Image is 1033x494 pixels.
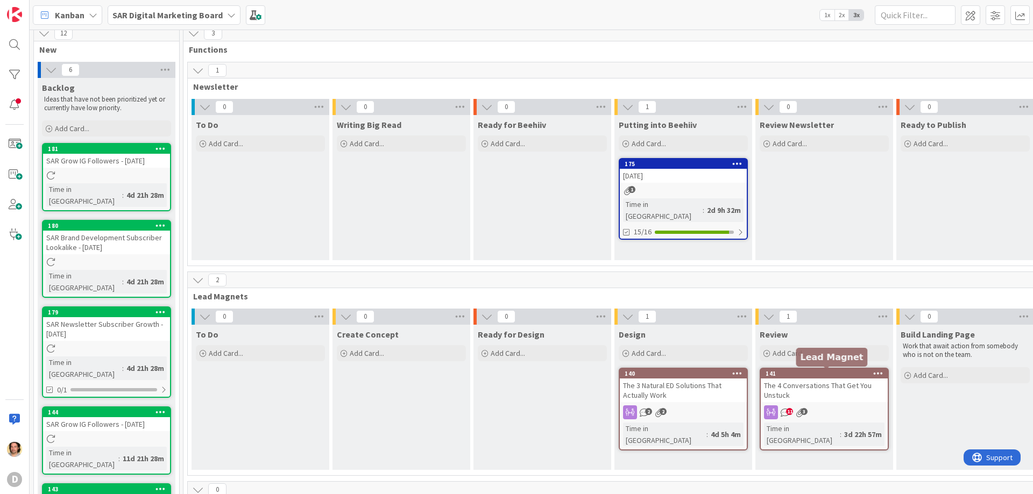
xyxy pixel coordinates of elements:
[779,310,797,323] span: 1
[620,159,747,183] div: 175[DATE]
[704,204,744,216] div: 2d 9h 32m
[801,352,864,362] h5: Lead Magnet
[703,204,704,216] span: :
[57,384,67,396] span: 0/1
[43,484,170,494] div: 143
[118,453,120,464] span: :
[766,370,888,377] div: 141
[215,310,234,323] span: 0
[55,124,89,133] span: Add Card...
[903,341,1020,359] span: Work that await action from somebody who is not on the team.
[48,485,170,493] div: 143
[120,453,167,464] div: 11d 21h 28m
[46,356,122,380] div: Time in [GEOGRAPHIC_DATA]
[840,428,841,440] span: :
[773,348,807,358] span: Add Card...
[46,270,122,293] div: Time in [GEOGRAPHIC_DATA]
[491,348,525,358] span: Add Card...
[761,378,888,402] div: The 4 Conversations That Get You Unstuck
[638,310,656,323] span: 1
[61,63,80,76] span: 6
[43,154,170,168] div: SAR Grow IG Followers - [DATE]
[623,198,703,222] div: Time in [GEOGRAPHIC_DATA]
[761,369,888,378] div: 141
[760,119,834,130] span: Review Newsletter
[619,329,646,340] span: Design
[43,221,170,231] div: 180
[122,362,124,374] span: :
[43,417,170,431] div: SAR Grow IG Followers - [DATE]
[39,44,166,55] span: New
[196,329,218,340] span: To Do
[43,317,170,341] div: SAR Newsletter Subscriber Growth - [DATE]
[660,408,667,415] span: 2
[48,409,170,416] div: 144
[497,101,515,113] span: 0
[196,119,218,130] span: To Do
[801,408,808,415] span: 3
[208,274,227,287] span: 2
[620,369,747,402] div: 140The 3 Natural ED Solutions That Actually Work
[356,310,374,323] span: 0
[761,369,888,402] div: 141The 4 Conversations That Get You Unstuck
[44,95,167,112] span: Ideas that have not been prioritized yet or currently have low priority.
[820,10,834,20] span: 1x
[760,329,788,340] span: Review
[122,276,124,288] span: :
[634,226,652,238] span: 15/16
[48,145,170,153] div: 181
[632,139,666,148] span: Add Card...
[914,139,948,148] span: Add Card...
[48,222,170,230] div: 180
[706,428,708,440] span: :
[42,82,75,93] span: Backlog
[478,329,544,340] span: Ready for Design
[43,231,170,254] div: SAR Brand Development Subscriber Lookalike - [DATE]
[773,139,807,148] span: Add Card...
[901,119,966,130] span: Ready to Publish
[337,119,401,130] span: Writing Big Read
[356,101,374,113] span: 0
[46,447,118,470] div: Time in [GEOGRAPHIC_DATA]
[786,408,793,415] span: 11
[209,139,243,148] span: Add Card...
[623,423,706,446] div: Time in [GEOGRAPHIC_DATA]
[632,348,666,358] span: Add Card...
[209,348,243,358] span: Add Card...
[7,442,22,457] img: EC
[350,139,384,148] span: Add Card...
[645,408,652,415] span: 2
[7,7,22,22] img: Visit kanbanzone.com
[491,139,525,148] span: Add Card...
[124,276,167,288] div: 4d 21h 28m
[638,101,656,113] span: 1
[124,189,167,201] div: 4d 21h 28m
[43,307,170,317] div: 179
[48,309,170,316] div: 179
[620,378,747,402] div: The 3 Natural ED Solutions That Actually Work
[628,186,635,193] span: 1
[122,189,124,201] span: :
[625,370,747,377] div: 140
[7,472,22,487] div: D
[208,64,227,77] span: 1
[620,159,747,169] div: 175
[625,160,747,168] div: 175
[920,310,938,323] span: 0
[841,428,885,440] div: 3d 22h 57m
[619,119,697,130] span: Putting into Beehiiv
[875,5,956,25] input: Quick Filter...
[478,119,546,130] span: Ready for Beehiiv
[350,348,384,358] span: Add Card...
[337,329,399,340] span: Create Concept
[43,221,170,254] div: 180SAR Brand Development Subscriber Lookalike - [DATE]
[497,310,515,323] span: 0
[834,10,849,20] span: 2x
[779,101,797,113] span: 0
[204,27,222,40] span: 3
[124,362,167,374] div: 4d 21h 28m
[849,10,864,20] span: 3x
[914,370,948,380] span: Add Card...
[764,423,840,446] div: Time in [GEOGRAPHIC_DATA]
[43,144,170,168] div: 181SAR Grow IG Followers - [DATE]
